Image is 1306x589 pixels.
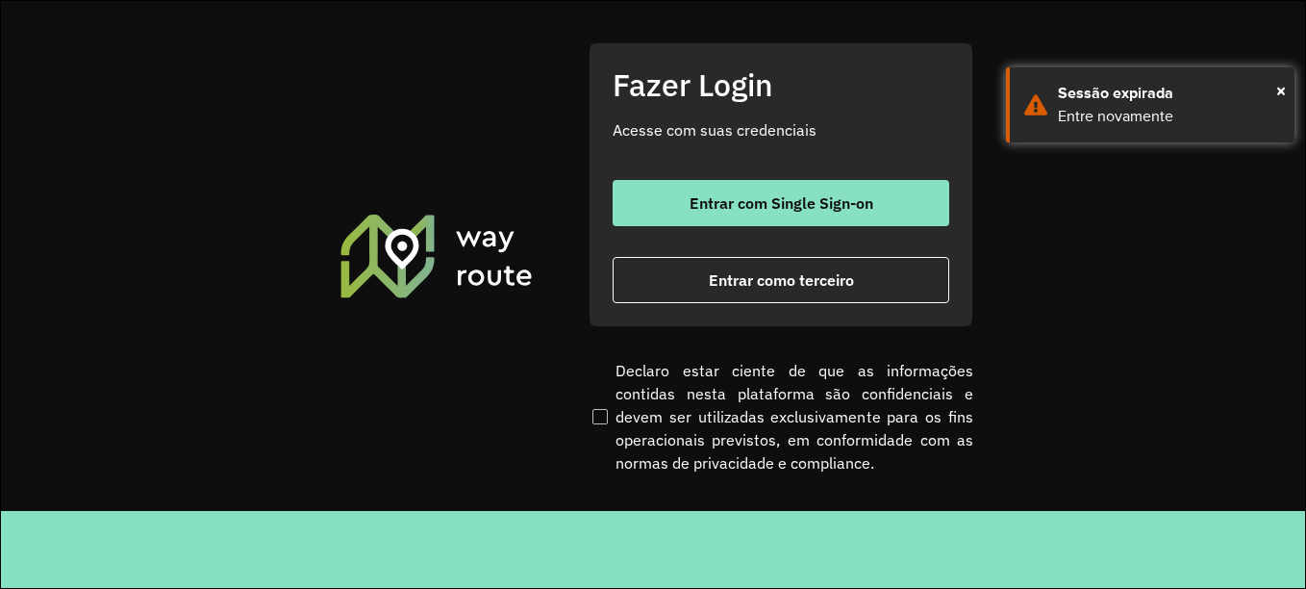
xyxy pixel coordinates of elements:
button: button [613,257,949,303]
img: Roteirizador AmbevTech [338,212,536,300]
font: Declaro estar ciente de que as informações contidas nesta plataforma são confidenciais e devem se... [615,359,973,474]
h2: Fazer Login [613,66,949,103]
p: Acesse com suas credenciais [613,118,949,141]
span: × [1276,76,1286,105]
font: Sessão expirada [1058,85,1173,101]
font: Entrar com Single Sign-on [690,193,873,213]
button: button [613,180,949,226]
font: Entrar como terceiro [709,270,854,290]
button: Close [1276,76,1286,105]
div: Entre novamente [1058,105,1280,128]
div: Sessão expirada [1058,82,1280,105]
